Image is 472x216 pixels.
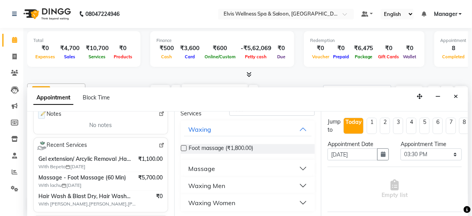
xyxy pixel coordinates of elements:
span: Empty list [382,179,408,199]
div: Appointment Time [401,140,462,148]
div: Waxing Women [189,198,236,207]
button: Waxing Men [184,179,312,193]
div: ₹0 [274,44,288,53]
li: 1 [367,118,377,134]
span: Block Time [83,94,110,101]
span: No notes [89,121,112,129]
input: yyyy-mm-dd [328,148,378,160]
div: ₹0 [112,44,134,53]
span: ₹1,100.00 [139,155,163,163]
li: 4 [406,118,416,134]
button: Massage [184,162,312,176]
div: ₹600 [203,44,238,53]
button: Waxing [184,122,312,136]
span: Today [151,85,170,97]
input: Search Appointment [323,85,391,97]
div: ₹0 [310,44,331,53]
span: Gift Cards [377,54,401,59]
span: +9 [67,87,79,93]
b: 08047224946 [85,3,120,25]
span: Package [353,54,375,59]
div: ₹500 [156,44,177,53]
a: x [44,87,48,93]
div: ₹0 [33,44,57,53]
span: Appointment [33,91,73,105]
div: Finance [156,37,288,44]
div: 8 [441,44,467,53]
span: With Bepeto [DATE] [38,163,135,170]
span: Manager [434,10,457,18]
div: -₹5,62,069 [238,44,274,53]
input: 2025-09-03 [206,85,245,97]
span: Voucher [310,54,331,59]
span: Notes [37,110,61,120]
span: Services [87,54,108,59]
div: Waxing Men [189,181,226,190]
div: ₹3,600 [177,44,203,53]
div: ₹6,475 [351,44,377,53]
li: 6 [433,118,443,134]
li: 8 [459,118,469,134]
div: ₹10,700 [83,44,112,53]
li: 2 [380,118,390,134]
div: Jump to [328,118,340,134]
span: With lachu [DATE] [38,182,135,189]
div: Massage [189,164,215,173]
span: ₹5,700.00 [139,174,163,182]
span: Expenses [33,54,57,59]
span: Card [183,54,197,59]
span: Online/Custom [203,54,238,59]
img: logo [20,3,73,25]
div: ₹0 [377,44,401,53]
li: 3 [393,118,403,134]
button: Waxing Women [184,196,312,210]
span: Petty cash [243,54,269,59]
div: ₹4,700 [57,44,83,53]
span: ₹0 [156,192,163,200]
span: Massage - Foot Massage (60 Min) [38,174,132,182]
span: With [PERSON_NAME],[PERSON_NAME],[PERSON_NAME] [DATE] [38,200,135,207]
span: Cash [160,54,174,59]
div: Redemption [310,37,418,44]
button: Close [451,91,462,103]
span: Wallet [401,54,418,59]
span: Sales [62,54,78,59]
span: Completed [441,54,467,59]
button: ADD NEW [396,86,423,97]
span: Due [275,54,287,59]
span: slita [35,87,44,93]
span: Recent Services [37,141,87,150]
li: 5 [420,118,430,134]
span: Gel extension/ Arcylic Removal ,Hands & Feet Men - Cut/File Polish (₹300) [38,155,132,163]
div: Appointment Date [328,140,389,148]
div: Waxing [189,125,212,134]
div: Total [33,37,134,44]
span: Prepaid [331,54,351,59]
span: Hair Wash & Blast Dry, Hair Wash & Blast Dry,Massage - Foot Massage (60 Min) [38,192,132,200]
div: Today [345,118,362,126]
div: ₹0 [331,44,351,53]
span: Foot massage (₹1,800.00) [189,144,253,154]
div: ₹0 [401,44,418,53]
span: Products [112,54,134,59]
li: 7 [446,118,456,134]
